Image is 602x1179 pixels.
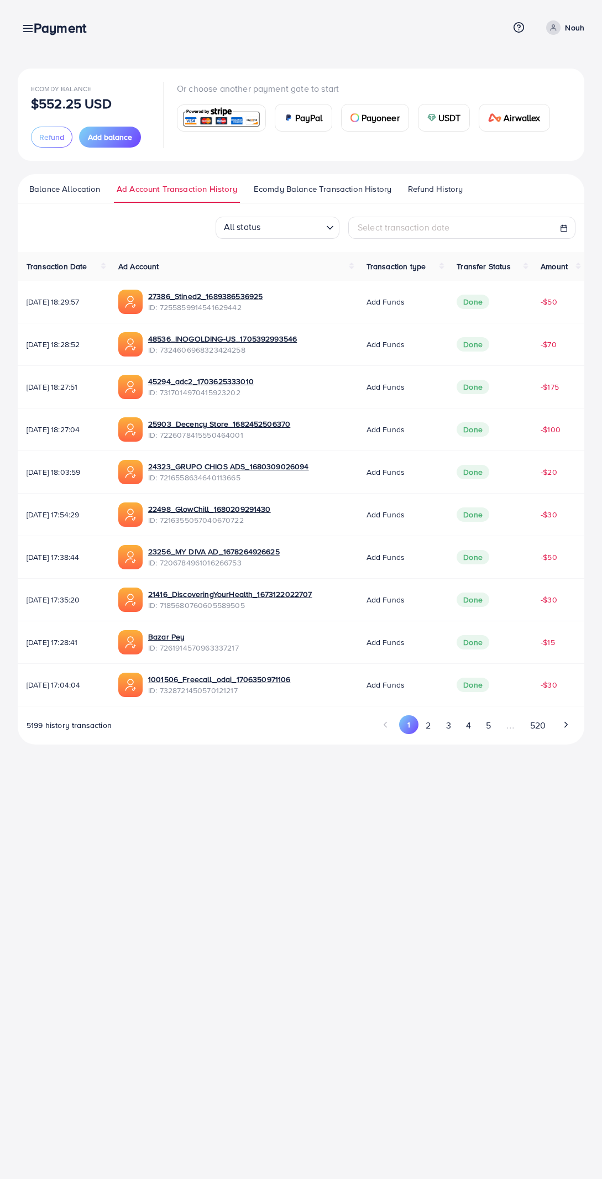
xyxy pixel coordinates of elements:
[457,550,489,564] span: Done
[457,295,489,309] span: Done
[27,594,101,605] span: [DATE] 17:35:20
[457,465,489,479] span: Done
[118,332,143,357] img: ic-ads-acc.e4c84228.svg
[376,715,575,736] ul: Pagination
[27,679,101,690] span: [DATE] 17:04:04
[367,679,405,690] span: Add funds
[541,552,557,563] span: -$50
[148,302,263,313] span: ID: 7255859914541629442
[479,104,549,132] a: cardAirwallex
[541,381,559,392] span: -$175
[457,380,489,394] span: Done
[556,715,575,734] button: Go to next page
[367,424,405,435] span: Add funds
[362,111,400,124] span: Payoneer
[118,502,143,527] img: ic-ads-acc.e4c84228.svg
[88,132,132,143] span: Add balance
[358,221,450,233] span: Select transaction date
[29,183,100,195] span: Balance Allocation
[118,290,143,314] img: ic-ads-acc.e4c84228.svg
[79,127,141,148] button: Add balance
[27,424,101,435] span: [DATE] 18:27:04
[367,339,405,350] span: Add funds
[478,715,498,736] button: Go to page 5
[367,594,405,605] span: Add funds
[541,679,557,690] span: -$30
[148,472,309,483] span: ID: 7216558634640113665
[408,183,463,195] span: Refund History
[457,593,489,607] span: Done
[367,467,405,478] span: Add funds
[541,296,557,307] span: -$50
[148,642,239,653] span: ID: 7261914570963337217
[118,545,143,569] img: ic-ads-acc.e4c84228.svg
[350,113,359,122] img: card
[148,631,239,642] a: Bazar Pey
[118,673,143,697] img: ic-ads-acc.e4c84228.svg
[399,715,418,734] button: Go to page 1
[117,183,237,195] span: Ad Account Transaction History
[367,637,405,648] span: Add funds
[177,104,266,132] a: card
[427,113,436,122] img: card
[254,183,391,195] span: Ecomdy Balance Transaction History
[457,337,489,352] span: Done
[27,637,101,648] span: [DATE] 17:28:41
[542,20,584,35] a: Nouh
[148,418,290,429] a: 25903_Decency Store_1682452506370
[148,674,291,685] a: 1001506_Freecall_odai_1706350971106
[367,509,405,520] span: Add funds
[148,344,297,355] span: ID: 7324606968323424258
[148,515,271,526] span: ID: 7216355057040670722
[418,104,470,132] a: cardUSDT
[118,375,143,399] img: ic-ads-acc.e4c84228.svg
[118,630,143,654] img: ic-ads-acc.e4c84228.svg
[148,333,297,344] a: 48536_INOGOLDING-US_1705392993546
[457,422,489,437] span: Done
[275,104,332,132] a: cardPayPal
[27,381,101,392] span: [DATE] 18:27:51
[295,111,323,124] span: PayPal
[264,218,322,236] input: Search for option
[148,546,280,557] a: 23256_MY DIVA AD_1678264926625
[148,291,263,302] a: 27386_Stined2_1689386536925
[27,296,101,307] span: [DATE] 18:29:57
[27,552,101,563] span: [DATE] 17:38:44
[504,111,540,124] span: Airwallex
[438,715,458,736] button: Go to page 3
[181,106,262,130] img: card
[148,376,254,387] a: 45294_adc2_1703625333010
[27,339,101,350] span: [DATE] 18:28:52
[457,678,489,692] span: Done
[118,261,159,272] span: Ad Account
[118,417,143,442] img: ic-ads-acc.e4c84228.svg
[216,217,339,239] div: Search for option
[284,113,293,122] img: card
[438,111,461,124] span: USDT
[148,557,280,568] span: ID: 7206784961016266753
[148,387,254,398] span: ID: 7317014970415923202
[27,467,101,478] span: [DATE] 18:03:59
[541,261,568,272] span: Amount
[541,637,555,648] span: -$15
[367,296,405,307] span: Add funds
[27,509,101,520] span: [DATE] 17:54:29
[222,218,263,236] span: All status
[522,715,553,736] button: Go to page 520
[34,20,95,36] h3: Payment
[148,685,291,696] span: ID: 7328721450570121217
[555,1129,594,1171] iframe: Chat
[148,589,312,600] a: 21416_DiscoveringYourHealth_1673122022707
[367,381,405,392] span: Add funds
[565,21,584,34] p: Nouh
[488,113,501,122] img: card
[541,467,557,478] span: -$20
[148,429,290,441] span: ID: 7226078415550464001
[457,261,510,272] span: Transfer Status
[31,97,112,110] p: $552.25 USD
[31,84,91,93] span: Ecomdy Balance
[541,594,557,605] span: -$30
[31,127,72,148] button: Refund
[541,424,561,435] span: -$100
[418,715,438,736] button: Go to page 2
